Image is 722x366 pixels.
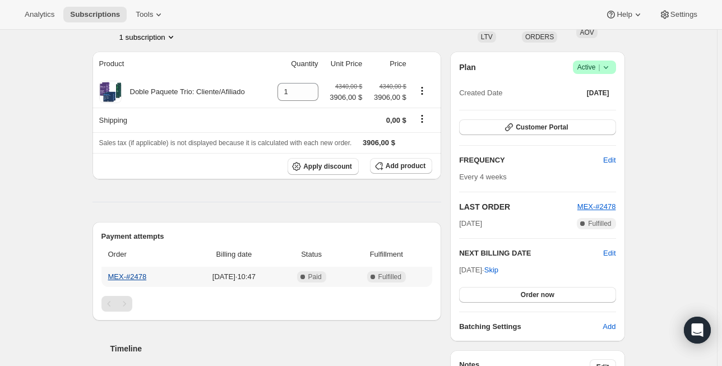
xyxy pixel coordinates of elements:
small: 4340,00 $ [335,83,362,90]
span: Apply discount [303,162,352,171]
span: 3906,00 $ [369,92,406,103]
span: Fulfilled [378,272,401,281]
span: ORDERS [525,33,554,41]
th: Order [101,242,189,267]
span: Fulfillment [347,249,425,260]
span: 3906,00 $ [330,92,362,103]
button: Edit [603,248,615,259]
th: Price [365,52,410,76]
button: Subscriptions [63,7,127,22]
span: 3906,00 $ [363,138,395,147]
h2: NEXT BILLING DATE [459,248,603,259]
button: Apply discount [288,158,359,175]
h2: FREQUENCY [459,155,603,166]
h2: Payment attempts [101,231,433,242]
button: Product actions [413,85,431,97]
span: Fulfilled [588,219,611,228]
span: [DATE] [587,89,609,98]
button: Add [596,318,622,336]
a: MEX-#2478 [577,202,616,211]
div: Doble Paquete Trio: Cliente/Afiliado [122,86,245,98]
th: Shipping [92,108,268,132]
span: Tools [136,10,153,19]
button: Shipping actions [413,113,431,125]
button: Add product [370,158,432,174]
span: Skip [484,265,498,276]
img: product img [99,81,122,103]
small: 4340,00 $ [379,83,406,90]
span: Help [617,10,632,19]
div: Open Intercom Messenger [684,317,711,344]
a: MEX-#2478 [108,272,147,281]
th: Product [92,52,268,76]
button: Order now [459,287,615,303]
span: 0,00 $ [386,116,406,124]
span: Status [283,249,341,260]
th: Unit Price [322,52,366,76]
span: [DATE] [459,218,482,229]
h2: Plan [459,62,476,73]
th: Quantity [268,52,322,76]
button: Settings [652,7,704,22]
button: Product actions [119,31,177,43]
h2: LAST ORDER [459,201,577,212]
span: [DATE] · 10:47 [192,271,276,282]
span: Paid [308,272,322,281]
button: Customer Portal [459,119,615,135]
nav: Paginación [101,296,433,312]
span: Customer Portal [516,123,568,132]
button: Skip [478,261,505,279]
span: Order now [521,290,554,299]
span: Created Date [459,87,502,99]
span: Sales tax (if applicable) is not displayed because it is calculated with each new order. [99,139,352,147]
h2: Timeline [110,343,442,354]
button: [DATE] [580,85,616,101]
button: Analytics [18,7,61,22]
button: MEX-#2478 [577,201,616,212]
span: Billing date [192,249,276,260]
button: Edit [596,151,622,169]
span: AOV [580,29,594,36]
span: Active [577,62,612,73]
span: Edit [603,155,615,166]
button: Tools [129,7,171,22]
span: Add product [386,161,425,170]
h6: Batching Settings [459,321,603,332]
button: Help [599,7,650,22]
span: Add [603,321,615,332]
span: Every 4 weeks [459,173,507,181]
span: Analytics [25,10,54,19]
span: LTV [481,33,493,41]
span: Subscriptions [70,10,120,19]
span: Settings [670,10,697,19]
span: | [598,63,600,72]
span: [DATE] · [459,266,498,274]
